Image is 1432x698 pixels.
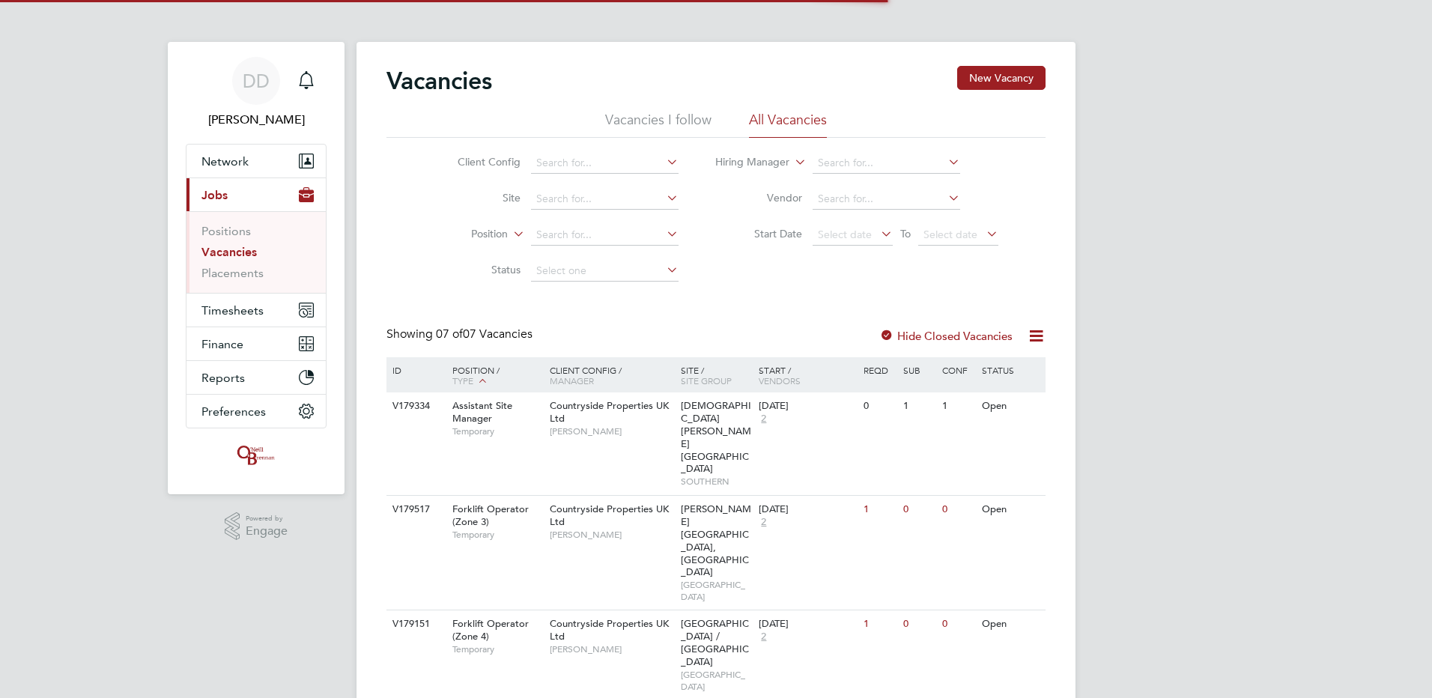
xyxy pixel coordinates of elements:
a: Placements [201,266,264,280]
label: Hide Closed Vacancies [879,329,1013,343]
span: Site Group [681,374,732,386]
span: Forklift Operator (Zone 4) [452,617,529,643]
span: [DEMOGRAPHIC_DATA] [PERSON_NAME][GEOGRAPHIC_DATA] [681,399,751,475]
div: Site / [677,357,756,393]
label: Start Date [716,227,802,240]
a: Positions [201,224,251,238]
button: Finance [186,327,326,360]
div: Client Config / [546,357,677,393]
span: Temporary [452,425,542,437]
span: DD [243,71,270,91]
span: Finance [201,337,243,351]
span: [GEOGRAPHIC_DATA] [681,669,752,692]
span: Jobs [201,188,228,202]
span: [GEOGRAPHIC_DATA] / [GEOGRAPHIC_DATA] [681,617,749,668]
span: Temporary [452,643,542,655]
span: [PERSON_NAME] [550,529,673,541]
div: Position / [441,357,546,395]
span: Preferences [201,404,266,419]
input: Search for... [531,153,679,174]
div: Start / [755,357,860,393]
label: Client Config [434,155,521,169]
div: Open [978,392,1043,420]
span: To [896,224,915,243]
span: 2 [759,631,768,643]
div: 1 [860,496,899,523]
a: DD[PERSON_NAME] [186,57,327,129]
div: 1 [899,392,938,420]
label: Position [422,227,508,242]
span: 2 [759,413,768,425]
span: [GEOGRAPHIC_DATA] [681,579,752,602]
a: Go to home page [186,443,327,467]
input: Search for... [531,189,679,210]
span: [PERSON_NAME] [550,643,673,655]
img: oneillandbrennan-logo-retina.png [234,443,278,467]
span: Reports [201,371,245,385]
button: Timesheets [186,294,326,327]
div: Status [978,357,1043,383]
span: 07 of [436,327,463,342]
span: Timesheets [201,303,264,318]
span: 2 [759,516,768,529]
label: Hiring Manager [703,155,789,170]
div: 1 [938,392,977,420]
span: [PERSON_NAME][GEOGRAPHIC_DATA], [GEOGRAPHIC_DATA] [681,503,751,578]
div: Open [978,496,1043,523]
div: V179517 [389,496,441,523]
input: Search for... [531,225,679,246]
a: Vacancies [201,245,257,259]
span: Select date [923,228,977,241]
div: Jobs [186,211,326,293]
div: Sub [899,357,938,383]
h2: Vacancies [386,66,492,96]
span: Manager [550,374,594,386]
div: V179151 [389,610,441,638]
span: Countryside Properties UK Ltd [550,399,669,425]
span: Temporary [452,529,542,541]
div: ID [389,357,441,383]
label: Vendor [716,191,802,204]
div: Reqd [860,357,899,383]
span: 07 Vacancies [436,327,533,342]
span: Engage [246,525,288,538]
input: Search for... [813,153,960,174]
span: Dalia Dimitrova [186,111,327,129]
button: Preferences [186,395,326,428]
div: [DATE] [759,503,856,516]
label: Site [434,191,521,204]
span: Select date [818,228,872,241]
label: Status [434,263,521,276]
button: Reports [186,361,326,394]
div: 0 [860,392,899,420]
li: Vacancies I follow [605,111,712,138]
span: [PERSON_NAME] [550,425,673,437]
div: Showing [386,327,536,342]
div: 0 [899,496,938,523]
input: Select one [531,261,679,282]
button: Network [186,145,326,177]
div: 0 [938,496,977,523]
div: [DATE] [759,400,856,413]
div: Conf [938,357,977,383]
button: New Vacancy [957,66,1046,90]
span: Network [201,154,249,169]
div: [DATE] [759,618,856,631]
div: 1 [860,610,899,638]
button: Jobs [186,178,326,211]
span: Countryside Properties UK Ltd [550,617,669,643]
a: Powered byEngage [225,512,288,541]
div: V179334 [389,392,441,420]
span: Vendors [759,374,801,386]
span: Powered by [246,512,288,525]
div: Open [978,610,1043,638]
span: Type [452,374,473,386]
div: 0 [899,610,938,638]
li: All Vacancies [749,111,827,138]
span: Countryside Properties UK Ltd [550,503,669,528]
span: SOUTHERN [681,476,752,488]
span: Forklift Operator (Zone 3) [452,503,529,528]
input: Search for... [813,189,960,210]
nav: Main navigation [168,42,345,494]
span: Assistant Site Manager [452,399,512,425]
